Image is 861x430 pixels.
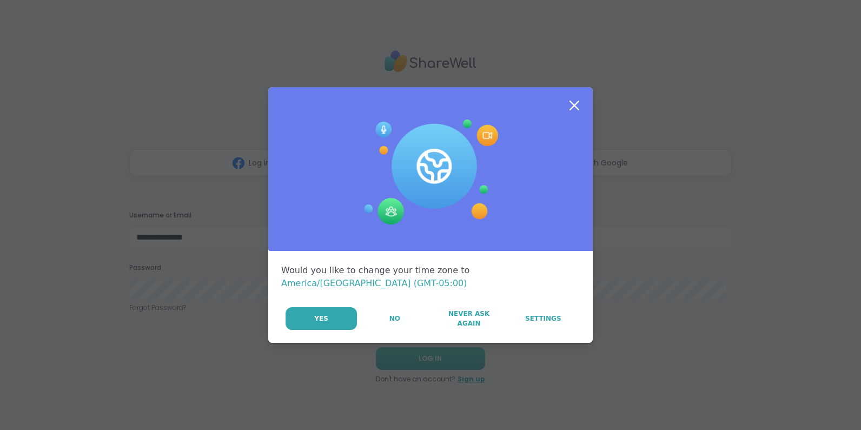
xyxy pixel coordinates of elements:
[281,264,580,290] div: Would you like to change your time zone to
[507,307,580,330] a: Settings
[358,307,431,330] button: No
[286,307,357,330] button: Yes
[389,314,400,323] span: No
[281,278,467,288] span: America/[GEOGRAPHIC_DATA] (GMT-05:00)
[314,314,328,323] span: Yes
[363,120,498,226] img: Session Experience
[525,314,561,323] span: Settings
[432,307,505,330] button: Never Ask Again
[438,309,500,328] span: Never Ask Again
